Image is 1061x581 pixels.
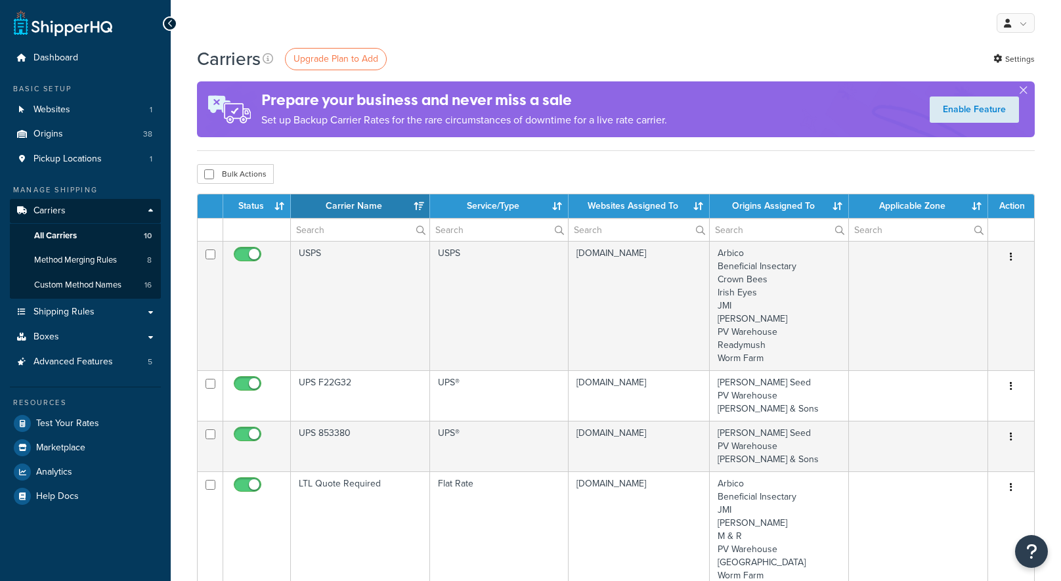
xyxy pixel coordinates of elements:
[430,370,569,421] td: UPS®
[36,418,99,429] span: Test Your Rates
[10,300,161,324] a: Shipping Rules
[10,224,161,248] li: All Carriers
[930,97,1019,123] a: Enable Feature
[710,241,849,370] td: Arbico Beneficial Insectary Crown Bees Irish Eyes JMI [PERSON_NAME] PV Warehouse Readymush Worm Farm
[10,412,161,435] a: Test Your Rates
[10,460,161,484] a: Analytics
[291,421,430,471] td: UPS 853380
[10,122,161,146] a: Origins 38
[34,255,117,266] span: Method Merging Rules
[143,129,152,140] span: 38
[10,224,161,248] a: All Carriers 10
[197,81,261,137] img: ad-rules-rateshop-fe6ec290ccb7230408bd80ed9643f0289d75e0ffd9eb532fc0e269fcd187b520.png
[10,350,161,374] li: Advanced Features
[10,199,161,299] li: Carriers
[144,230,152,242] span: 10
[10,184,161,196] div: Manage Shipping
[710,370,849,421] td: [PERSON_NAME] Seed PV Warehouse [PERSON_NAME] & Sons
[10,273,161,297] li: Custom Method Names
[291,370,430,421] td: UPS F22G32
[285,48,387,70] a: Upgrade Plan to Add
[10,436,161,460] a: Marketplace
[147,255,152,266] span: 8
[197,46,261,72] h1: Carriers
[10,248,161,272] a: Method Merging Rules 8
[10,147,161,171] a: Pickup Locations 1
[710,421,849,471] td: [PERSON_NAME] Seed PV Warehouse [PERSON_NAME] & Sons
[33,356,113,368] span: Advanced Features
[34,230,77,242] span: All Carriers
[14,10,112,36] a: ShipperHQ Home
[34,280,121,291] span: Custom Method Names
[569,241,710,370] td: [DOMAIN_NAME]
[197,164,274,184] button: Bulk Actions
[33,129,63,140] span: Origins
[36,442,85,454] span: Marketplace
[710,194,849,218] th: Origins Assigned To: activate to sort column ascending
[10,83,161,95] div: Basic Setup
[10,122,161,146] li: Origins
[430,194,569,218] th: Service/Type: activate to sort column ascending
[261,111,667,129] p: Set up Backup Carrier Rates for the rare circumstances of downtime for a live rate carrier.
[148,356,152,368] span: 5
[1015,535,1048,568] button: Open Resource Center
[10,46,161,70] a: Dashboard
[10,273,161,297] a: Custom Method Names 16
[261,89,667,111] h4: Prepare your business and never miss a sale
[291,219,429,241] input: Search
[849,194,988,218] th: Applicable Zone: activate to sort column ascending
[33,104,70,116] span: Websites
[569,421,710,471] td: [DOMAIN_NAME]
[10,350,161,374] a: Advanced Features 5
[849,219,987,241] input: Search
[10,147,161,171] li: Pickup Locations
[291,194,430,218] th: Carrier Name: activate to sort column ascending
[291,241,430,370] td: USPS
[988,194,1034,218] th: Action
[710,219,848,241] input: Search
[10,248,161,272] li: Method Merging Rules
[144,280,152,291] span: 16
[569,370,710,421] td: [DOMAIN_NAME]
[293,52,378,66] span: Upgrade Plan to Add
[10,484,161,508] a: Help Docs
[33,53,78,64] span: Dashboard
[10,199,161,223] a: Carriers
[430,421,569,471] td: UPS®
[33,307,95,318] span: Shipping Rules
[10,98,161,122] li: Websites
[33,332,59,343] span: Boxes
[10,397,161,408] div: Resources
[10,98,161,122] a: Websites 1
[569,194,710,218] th: Websites Assigned To: activate to sort column ascending
[33,154,102,165] span: Pickup Locations
[993,50,1035,68] a: Settings
[150,104,152,116] span: 1
[36,491,79,502] span: Help Docs
[10,325,161,349] a: Boxes
[150,154,152,165] span: 1
[430,241,569,370] td: USPS
[36,467,72,478] span: Analytics
[223,194,291,218] th: Status: activate to sort column ascending
[33,205,66,217] span: Carriers
[430,219,569,241] input: Search
[569,219,709,241] input: Search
